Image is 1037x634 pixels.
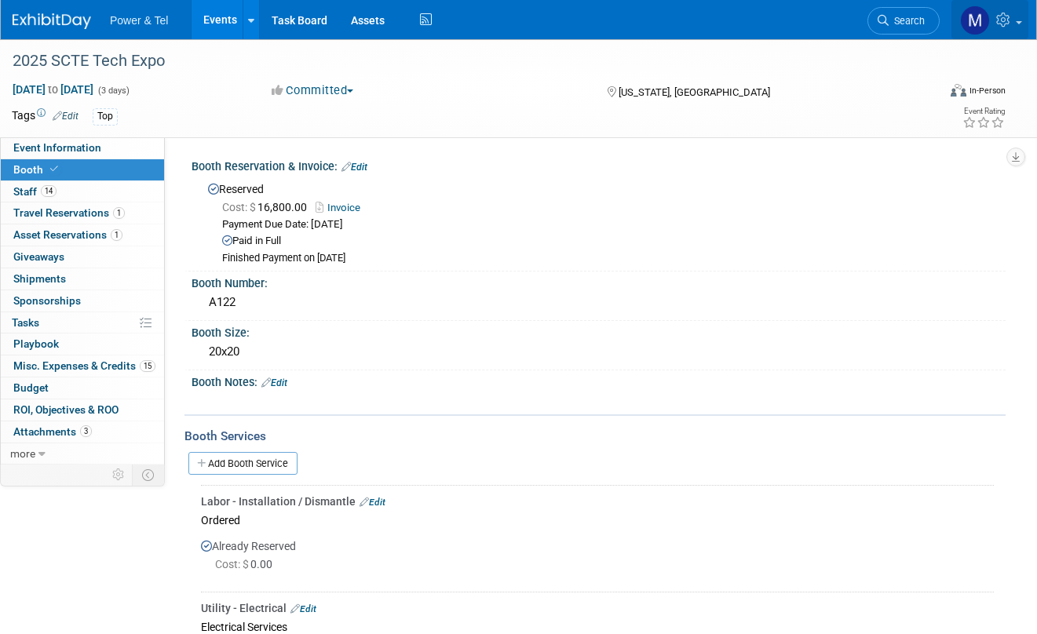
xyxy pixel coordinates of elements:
a: Booth [1,159,164,180]
span: 0.00 [215,558,279,570]
a: ROI, Objectives & ROO [1,399,164,421]
a: Event Information [1,137,164,158]
span: Asset Reservations [13,228,122,241]
span: Budget [13,381,49,394]
div: Labor - Installation / Dismantle [201,494,994,509]
a: Invoice [316,202,368,213]
span: [DATE] [DATE] [12,82,94,97]
div: Ordered [201,509,994,530]
a: Shipments [1,268,164,290]
span: Staff [13,185,57,198]
div: Top [93,108,118,125]
a: Misc. Expenses & Credits15 [1,355,164,377]
div: Reserved [203,177,994,266]
span: 1 [111,229,122,241]
span: 3 [80,425,92,437]
div: Already Reserved [201,530,994,586]
span: Event Information [13,141,101,154]
span: 16,800.00 [222,201,313,213]
a: Budget [1,377,164,399]
span: Booth [13,163,61,176]
a: Edit [53,111,79,122]
a: Travel Reservations1 [1,202,164,224]
span: Attachments [13,425,92,438]
img: ExhibitDay [13,13,91,29]
span: [US_STATE], [GEOGRAPHIC_DATA] [619,86,770,98]
a: Attachments3 [1,421,164,443]
span: Tasks [12,316,39,329]
a: Staff14 [1,181,164,202]
div: In-Person [969,85,1006,97]
a: Playbook [1,333,164,355]
div: Utility - Electrical [201,600,994,616]
a: Edit [290,603,316,614]
button: Committed [266,82,360,99]
a: Giveaways [1,246,164,268]
img: Madalyn Bobbitt [960,5,990,35]
td: Tags [12,107,79,126]
span: Misc. Expenses & Credits [13,359,155,372]
div: Payment Due Date: [DATE] [222,217,994,232]
a: Edit [261,377,287,388]
div: Event Rating [962,107,1005,115]
a: Asset Reservations1 [1,224,164,246]
a: Search [867,7,940,35]
span: Shipments [13,272,66,285]
span: 15 [140,360,155,372]
span: Power & Tel [110,14,168,27]
a: more [1,443,164,465]
div: 2025 SCTE Tech Expo [7,47,921,75]
span: (3 days) [97,86,130,96]
a: Add Booth Service [188,452,298,475]
span: Search [889,15,925,27]
span: Giveaways [13,250,64,263]
a: Sponsorships [1,290,164,312]
td: Toggle Event Tabs [133,465,165,485]
span: Travel Reservations [13,206,125,219]
span: ROI, Objectives & ROO [13,403,119,416]
a: Edit [341,162,367,173]
div: Booth Reservation & Invoice: [192,155,1006,175]
a: Tasks [1,312,164,333]
a: Edit [360,497,385,508]
span: Sponsorships [13,294,81,307]
i: Booth reservation complete [50,165,58,173]
span: 14 [41,185,57,197]
span: to [46,83,60,96]
span: 1 [113,207,125,219]
span: Cost: $ [215,558,250,570]
div: Paid in Full [222,234,994,249]
div: 20x20 [203,340,994,364]
div: Finished Payment on [DATE] [222,252,994,265]
span: Playbook [13,337,59,350]
div: Booth Notes: [192,370,1006,391]
img: Format-Inperson.png [951,84,966,97]
div: Booth Size: [192,321,1006,341]
div: Booth Services [184,428,1006,445]
span: more [10,447,35,460]
div: Booth Number: [192,271,1006,291]
td: Personalize Event Tab Strip [105,465,133,485]
div: A122 [203,290,994,315]
span: Cost: $ [222,201,257,213]
div: Event Format [860,82,1006,105]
